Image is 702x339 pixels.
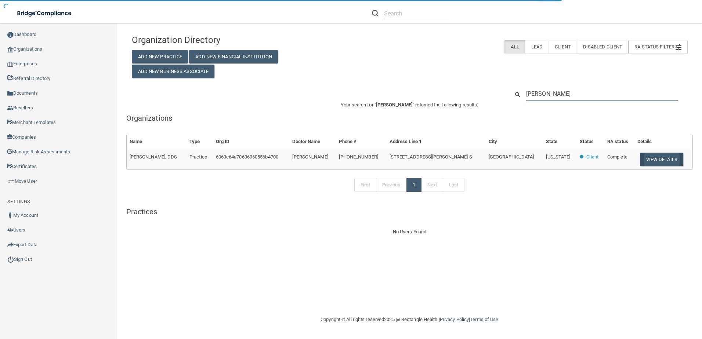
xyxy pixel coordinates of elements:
button: Add New Business Associate [132,65,215,78]
label: All [504,40,525,54]
a: Next [421,178,443,192]
a: First [354,178,376,192]
img: briefcase.64adab9b.png [7,178,15,185]
span: Practice [189,154,207,160]
span: [GEOGRAPHIC_DATA] [489,154,534,160]
th: Phone # [336,134,386,149]
img: organization-icon.f8decf85.png [7,47,13,52]
span: [PHONE_NUMBER] [339,154,378,160]
th: Type [187,134,213,149]
img: icon-export.b9366987.png [7,242,13,248]
img: icon-users.e205127d.png [7,227,13,233]
img: icon-filter@2x.21656d0b.png [676,44,681,50]
span: [STREET_ADDRESS][PERSON_NAME] S [390,154,472,160]
p: Client [586,153,598,161]
a: Last [443,178,464,192]
th: Doctor Name [289,134,336,149]
th: Name [127,134,187,149]
a: Previous [376,178,407,192]
button: Add New Financial Institution [189,50,278,63]
img: ic_reseller.de258add.png [7,105,13,111]
span: RA Status Filter [634,44,681,50]
h5: Organizations [126,114,693,122]
img: icon-documents.8dae5593.png [7,91,13,96]
label: Disabled Client [577,40,629,54]
a: 1 [406,178,421,192]
label: Lead [525,40,549,54]
label: Client [549,40,577,54]
img: bridge_compliance_login_screen.278c3ca4.svg [11,6,79,21]
th: Org ID [213,134,290,149]
img: ic-search.3b580494.png [372,10,379,17]
input: Search [384,7,451,20]
th: Address Line 1 [387,134,486,149]
img: enterprise.0d942306.png [7,62,13,67]
a: Terms of Use [470,317,498,322]
p: Your search for " " returned the following results: [126,101,693,109]
img: ic_dashboard_dark.d01f4a41.png [7,32,13,38]
h4: Organization Directory [132,35,310,45]
a: Privacy Policy [440,317,469,322]
div: Copyright © All rights reserved 2025 @ Rectangle Health | | [275,308,543,331]
th: RA status [604,134,634,149]
th: Details [634,134,692,149]
th: Status [577,134,604,149]
button: Add New Practice [132,50,188,63]
div: No Users Found [126,227,693,236]
img: ic_power_dark.7ecde6b1.png [7,256,14,263]
img: ic_user_dark.df1a06c3.png [7,212,13,218]
span: Complete [607,154,627,160]
button: View Details [640,153,683,166]
h5: Practices [126,208,693,216]
span: [PERSON_NAME] [292,154,328,160]
span: 6063c64a70636960556b4700 [216,154,278,160]
span: [PERSON_NAME] [376,102,413,107]
th: State [543,134,577,149]
th: City [486,134,543,149]
label: SETTINGS [7,197,30,206]
span: [US_STATE] [546,154,570,160]
input: Search [526,87,678,101]
span: [PERSON_NAME], DDS [130,154,177,160]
